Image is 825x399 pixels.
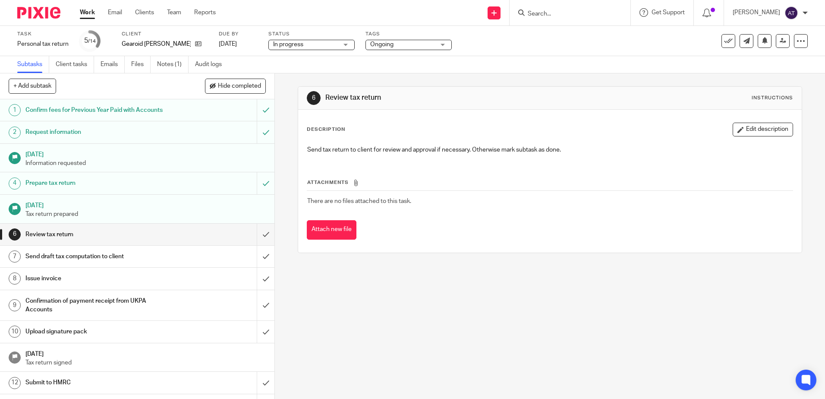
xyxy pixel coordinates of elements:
[25,159,266,168] p: Information requested
[25,177,174,190] h1: Prepare tax return
[167,8,181,17] a: Team
[9,228,21,241] div: 6
[9,272,21,285] div: 8
[122,31,208,38] label: Client
[135,8,154,17] a: Clients
[25,250,174,263] h1: Send draft tax computation to client
[9,250,21,263] div: 7
[25,104,174,117] h1: Confirm fees for Previous Year Paid with Accounts
[205,79,266,93] button: Hide completed
[88,39,96,44] small: /14
[17,31,69,38] label: Task
[9,177,21,190] div: 4
[307,180,349,185] span: Attachments
[527,10,605,18] input: Search
[84,36,96,46] div: 5
[195,56,228,73] a: Audit logs
[268,31,355,38] label: Status
[219,41,237,47] span: [DATE]
[25,358,266,367] p: Tax return signed
[80,8,95,17] a: Work
[9,127,21,139] div: 2
[25,272,174,285] h1: Issue invoice
[9,104,21,116] div: 1
[56,56,94,73] a: Client tasks
[307,220,356,240] button: Attach new file
[9,377,21,389] div: 12
[25,376,174,389] h1: Submit to HMRC
[219,31,258,38] label: Due by
[25,348,266,358] h1: [DATE]
[25,126,174,139] h1: Request information
[17,40,69,48] div: Personal tax return
[9,79,56,93] button: + Add subtask
[733,123,793,136] button: Edit description
[157,56,189,73] a: Notes (1)
[307,146,792,154] p: Send tax return to client for review and approval if necessary. Otherwise mark subtask as done.
[25,228,174,241] h1: Review tax return
[365,31,452,38] label: Tags
[25,325,174,338] h1: Upload signature pack
[17,56,49,73] a: Subtasks
[752,95,793,101] div: Instructions
[9,326,21,338] div: 10
[733,8,780,17] p: [PERSON_NAME]
[25,294,174,317] h1: Confirmation of payment receipt from UKPA Accounts
[17,7,60,19] img: Pixie
[122,40,191,48] p: Gearoid [PERSON_NAME]
[101,56,125,73] a: Emails
[307,91,321,105] div: 6
[307,126,345,133] p: Description
[194,8,216,17] a: Reports
[652,9,685,16] span: Get Support
[131,56,151,73] a: Files
[273,41,303,47] span: In progress
[307,198,411,204] span: There are no files attached to this task.
[25,148,266,159] h1: [DATE]
[784,6,798,20] img: svg%3E
[370,41,394,47] span: Ongoing
[218,83,261,90] span: Hide completed
[108,8,122,17] a: Email
[325,93,568,102] h1: Review tax return
[25,199,266,210] h1: [DATE]
[25,210,266,218] p: Tax return prepared
[9,299,21,311] div: 9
